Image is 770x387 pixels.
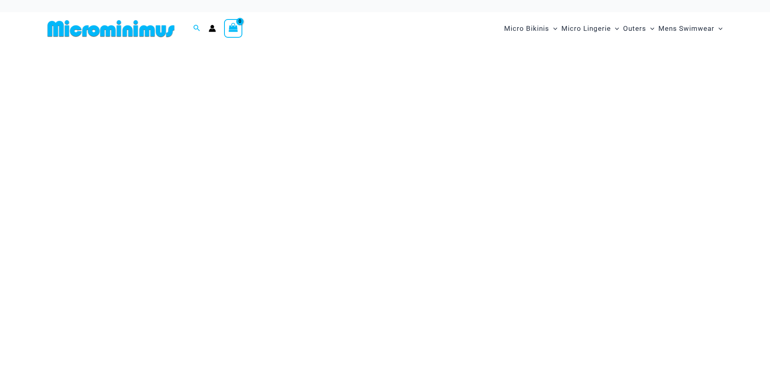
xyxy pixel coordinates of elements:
span: Outers [623,18,646,39]
span: Mens Swimwear [658,18,714,39]
span: Menu Toggle [646,18,654,39]
img: MM SHOP LOGO FLAT [44,19,178,38]
a: Micro BikinisMenu ToggleMenu Toggle [502,16,559,41]
a: OutersMenu ToggleMenu Toggle [621,16,656,41]
a: View Shopping Cart, empty [224,19,243,38]
span: Menu Toggle [549,18,557,39]
a: Mens SwimwearMenu ToggleMenu Toggle [656,16,725,41]
span: Micro Bikinis [504,18,549,39]
a: Account icon link [209,25,216,32]
a: Micro LingerieMenu ToggleMenu Toggle [559,16,621,41]
a: Search icon link [193,24,201,34]
span: Menu Toggle [611,18,619,39]
nav: Site Navigation [501,15,726,42]
span: Menu Toggle [714,18,723,39]
span: Micro Lingerie [561,18,611,39]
